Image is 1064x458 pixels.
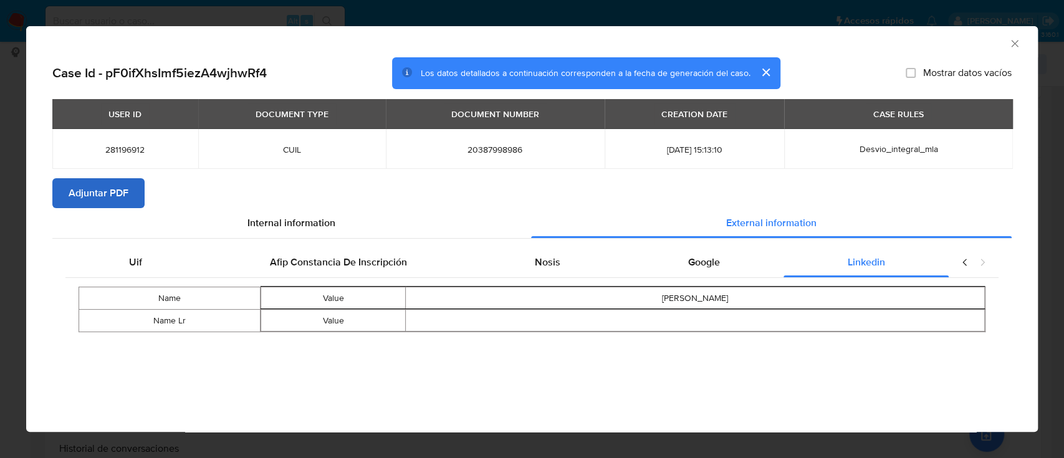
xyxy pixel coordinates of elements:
button: Cerrar ventana [1009,37,1020,49]
span: External information [726,216,817,230]
span: 281196912 [67,144,183,155]
span: 20387998986 [401,144,590,155]
div: CREATION DATE [654,103,735,125]
h2: Case Id - pF0ifXhsImf5iezA4wjhwRf4 [52,65,267,81]
span: Google [688,255,720,269]
span: Desvio_integral_mla [859,143,937,155]
button: cerrar [750,57,780,87]
span: Afip Constancia De Inscripción [270,255,407,269]
span: [DATE] 15:13:10 [620,144,769,155]
td: Value [261,287,405,309]
td: Value [261,310,405,332]
div: Detailed external info [65,247,949,277]
div: [PERSON_NAME] [406,292,984,305]
div: USER ID [101,103,149,125]
div: DOCUMENT TYPE [248,103,336,125]
span: CUIL [213,144,371,155]
span: Linkedin [848,255,885,269]
input: Mostrar datos vacíos [906,68,916,78]
div: Detailed info [52,208,1012,238]
span: Internal information [247,216,335,230]
span: Nosis [535,255,560,269]
div: closure-recommendation-modal [26,26,1038,432]
div: DOCUMENT NUMBER [444,103,547,125]
span: Los datos detallados a continuación corresponden a la fecha de generación del caso. [421,67,750,79]
td: Name [79,287,261,310]
span: Uif [129,255,142,269]
span: Adjuntar PDF [69,179,128,207]
div: CASE RULES [866,103,931,125]
span: Mostrar datos vacíos [923,67,1012,79]
td: Name Lr [79,310,261,332]
button: Adjuntar PDF [52,178,145,208]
